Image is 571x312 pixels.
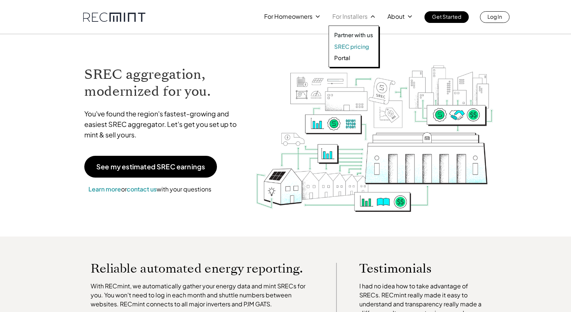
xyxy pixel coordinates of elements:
[84,156,217,178] a: See my estimated SREC earnings
[264,11,312,22] p: For Homeowners
[334,43,373,50] a: SREC pricing
[334,31,373,39] a: Partner with us
[334,43,369,50] p: SREC pricing
[255,45,494,214] img: RECmint value cycle
[425,11,469,23] a: Get Started
[88,185,121,193] a: Learn more
[480,11,510,23] a: Log In
[91,263,314,274] p: Reliable automated energy reporting.
[127,185,157,193] a: contact us
[84,66,244,100] h1: SREC aggregation, modernized for you.
[96,163,205,170] p: See my estimated SREC earnings
[487,11,502,22] p: Log In
[432,11,461,22] p: Get Started
[91,282,314,309] p: With RECmint, we automatically gather your energy data and mint SRECs for you. You won't need to ...
[334,54,350,62] p: Portal
[334,54,373,62] a: Portal
[84,109,244,140] p: You've found the region's fastest-growing and easiest SREC aggregator. Let's get you set up to mi...
[359,263,471,274] p: Testimonials
[332,11,368,22] p: For Installers
[387,11,405,22] p: About
[84,184,215,194] p: or with your questions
